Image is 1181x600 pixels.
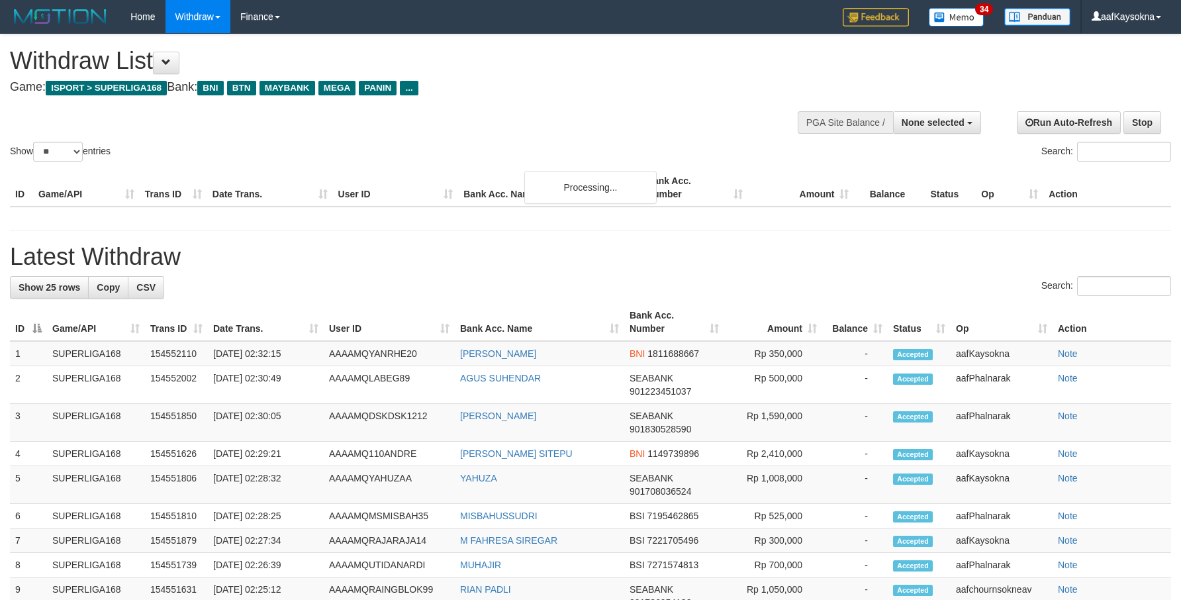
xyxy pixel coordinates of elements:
input: Search: [1077,142,1171,162]
label: Search: [1041,276,1171,296]
a: Note [1058,473,1078,483]
a: Copy [88,276,128,299]
td: aafPhalnarak [951,504,1053,528]
td: - [822,366,888,404]
th: Bank Acc. Number [641,169,748,207]
th: Status [925,169,976,207]
select: Showentries [33,142,83,162]
span: BNI [630,448,645,459]
span: BTN [227,81,256,95]
th: Op [976,169,1043,207]
td: aafPhalnarak [951,404,1053,442]
th: Bank Acc. Name: activate to sort column ascending [455,303,624,341]
td: [DATE] 02:28:25 [208,504,324,528]
h1: Withdraw List [10,48,774,74]
label: Show entries [10,142,111,162]
td: 5 [10,466,47,504]
td: aafKaysokna [951,442,1053,466]
button: None selected [893,111,981,134]
td: 154551806 [145,466,208,504]
a: M FAHRESA SIREGAR [460,535,557,546]
td: - [822,553,888,577]
td: - [822,442,888,466]
span: BSI [630,535,645,546]
td: AAAAMQMSMISBAH35 [324,504,455,528]
span: Copy 7221705496 to clipboard [647,535,698,546]
span: Accepted [893,585,933,596]
td: aafKaysokna [951,528,1053,553]
td: 154551810 [145,504,208,528]
img: Feedback.jpg [843,8,909,26]
td: Rp 300,000 [724,528,822,553]
span: Copy [97,282,120,293]
input: Search: [1077,276,1171,296]
td: 3 [10,404,47,442]
span: Accepted [893,449,933,460]
td: 4 [10,442,47,466]
td: [DATE] 02:30:49 [208,366,324,404]
th: Bank Acc. Number: activate to sort column ascending [624,303,724,341]
span: Accepted [893,374,933,385]
span: ISPORT > SUPERLIGA168 [46,81,167,95]
td: 154551879 [145,528,208,553]
span: Accepted [893,349,933,360]
a: Note [1058,448,1078,459]
span: Copy 7271574813 to clipboard [647,560,698,570]
td: 6 [10,504,47,528]
th: Trans ID [140,169,207,207]
td: 7 [10,528,47,553]
td: 154551739 [145,553,208,577]
th: Action [1043,169,1171,207]
a: CSV [128,276,164,299]
th: Balance [854,169,925,207]
td: [DATE] 02:27:34 [208,528,324,553]
td: SUPERLIGA168 [47,366,145,404]
span: Copy 1811688667 to clipboard [647,348,699,359]
td: AAAAMQ110ANDRE [324,442,455,466]
img: panduan.png [1004,8,1070,26]
td: 2 [10,366,47,404]
td: AAAAMQYAHUZAA [324,466,455,504]
h4: Game: Bank: [10,81,774,94]
h1: Latest Withdraw [10,244,1171,270]
a: [PERSON_NAME] [460,411,536,421]
a: Run Auto-Refresh [1017,111,1121,134]
td: [DATE] 02:26:39 [208,553,324,577]
span: MEGA [318,81,356,95]
th: ID [10,169,33,207]
a: MUHAJIR [460,560,501,570]
a: Note [1058,584,1078,595]
th: Date Trans.: activate to sort column ascending [208,303,324,341]
a: [PERSON_NAME] SITEPU [460,448,573,459]
td: [DATE] 02:32:15 [208,341,324,366]
span: BNI [630,348,645,359]
td: AAAAMQUTIDANARDI [324,553,455,577]
span: 34 [975,3,993,15]
th: Bank Acc. Name [458,169,641,207]
span: SEABANK [630,584,673,595]
span: SEABANK [630,473,673,483]
span: BSI [630,511,645,521]
span: CSV [136,282,156,293]
td: SUPERLIGA168 [47,404,145,442]
span: Accepted [893,411,933,423]
td: SUPERLIGA168 [47,528,145,553]
span: BSI [630,560,645,570]
a: RIAN PADLI [460,584,511,595]
span: Copy 901708036524 to clipboard [630,486,691,497]
td: SUPERLIGA168 [47,341,145,366]
th: Game/API: activate to sort column ascending [47,303,145,341]
a: Note [1058,373,1078,383]
td: [DATE] 02:28:32 [208,466,324,504]
td: - [822,528,888,553]
label: Search: [1041,142,1171,162]
td: AAAAMQLABEG89 [324,366,455,404]
span: BNI [197,81,223,95]
span: Accepted [893,511,933,523]
td: SUPERLIGA168 [47,504,145,528]
td: Rp 700,000 [724,553,822,577]
span: Show 25 rows [19,282,80,293]
a: Note [1058,560,1078,570]
td: aafKaysokna [951,341,1053,366]
a: MISBAHUSSUDRI [460,511,538,521]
